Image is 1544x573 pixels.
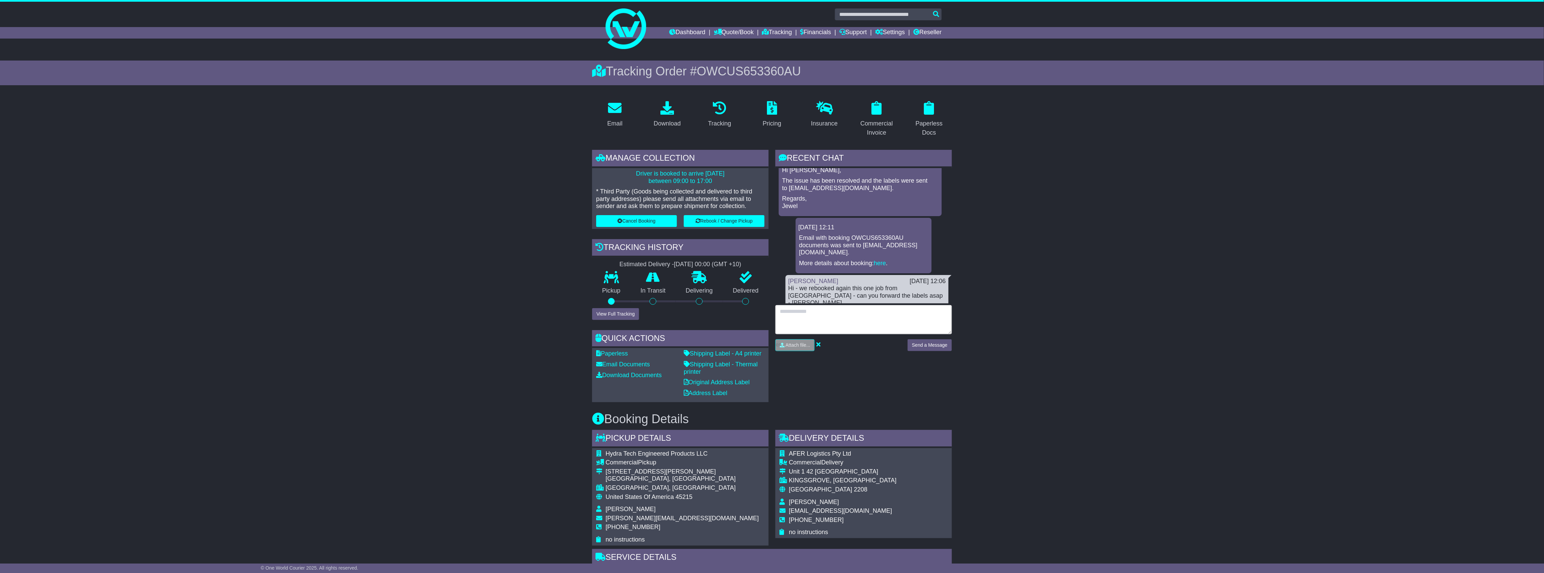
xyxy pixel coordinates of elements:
[854,99,899,140] a: Commercial Invoice
[723,287,769,295] p: Delivered
[606,515,759,522] span: [PERSON_NAME][EMAIL_ADDRESS][DOMAIN_NAME]
[798,224,929,231] div: [DATE] 12:11
[799,260,928,267] p: More details about booking: .
[676,494,693,500] span: 45215
[607,119,623,128] div: Email
[606,459,759,466] div: Pickup
[606,524,660,530] span: [PHONE_NUMBER]
[806,99,842,131] a: Insurance
[606,450,708,457] span: Hydra Tech Engineered Products LLC
[788,278,838,284] a: [PERSON_NAME]
[684,350,762,357] a: Shipping Label - A4 printer
[789,529,828,535] span: no instructions
[592,430,769,448] div: Pickup Details
[669,27,705,39] a: Dashboard
[913,27,942,39] a: Reseller
[910,278,946,285] div: [DATE] 12:06
[596,215,677,227] button: Cancel Booking
[684,215,765,227] button: Rebook / Change Pickup
[911,119,948,137] div: Paperless Docs
[606,484,759,492] div: [GEOGRAPHIC_DATA], [GEOGRAPHIC_DATA]
[789,477,896,484] div: KINGSGROVE, [GEOGRAPHIC_DATA]
[697,64,801,78] span: OWCUS653360AU
[762,27,792,39] a: Tracking
[789,486,852,493] span: [GEOGRAPHIC_DATA]
[596,350,628,357] a: Paperless
[758,99,786,131] a: Pricing
[789,450,851,457] span: AFER Logistics Pty Ltd
[906,99,952,140] a: Paperless Docs
[592,261,769,268] div: Estimated Delivery -
[674,261,741,268] div: [DATE] 00:00 (GMT +10)
[858,119,895,137] div: Commercial Invoice
[592,64,952,78] div: Tracking Order #
[782,195,938,210] p: Regards, Jewel
[596,372,662,379] a: Download Documents
[631,287,676,295] p: In Transit
[606,494,674,500] span: United States Of America
[676,287,723,295] p: Delivering
[592,330,769,348] div: Quick Actions
[684,379,750,386] a: Original Address Label
[592,150,769,168] div: Manage collection
[788,285,946,307] div: Hi - we rebooked again this one job from [GEOGRAPHIC_DATA] - can you forward the labels asap - [P...
[789,459,821,466] span: Commercial
[654,119,681,128] div: Download
[592,308,639,320] button: View Full Tracking
[789,507,892,514] span: [EMAIL_ADDRESS][DOMAIN_NAME]
[789,459,896,466] div: Delivery
[606,468,759,476] div: [STREET_ADDRESS][PERSON_NAME]
[704,99,735,131] a: Tracking
[763,119,781,128] div: Pricing
[606,459,638,466] span: Commercial
[811,119,838,128] div: Insurance
[789,499,839,505] span: [PERSON_NAME]
[592,412,952,426] h3: Booking Details
[606,475,759,483] div: [GEOGRAPHIC_DATA], [GEOGRAPHIC_DATA]
[782,177,938,192] p: The issue has been resolved and the labels were sent to [EMAIL_ADDRESS][DOMAIN_NAME].
[592,239,769,257] div: Tracking history
[800,27,831,39] a: Financials
[708,119,731,128] div: Tracking
[261,565,358,571] span: © One World Courier 2025. All rights reserved.
[596,170,765,185] p: Driver is booked to arrive [DATE] between 09:00 to 17:00
[606,506,656,512] span: [PERSON_NAME]
[592,287,631,295] p: Pickup
[874,260,886,267] a: here
[603,99,627,131] a: Email
[782,167,938,174] p: Hi [PERSON_NAME],
[875,27,905,39] a: Settings
[789,468,896,476] div: Unit 1 42 [GEOGRAPHIC_DATA]
[799,234,928,256] p: Email with booking OWCUS653360AU documents was sent to [EMAIL_ADDRESS][DOMAIN_NAME].
[606,536,645,543] span: no instructions
[684,361,758,375] a: Shipping Label - Thermal printer
[854,486,867,493] span: 2208
[592,549,952,567] div: Service Details
[684,390,727,396] a: Address Label
[714,27,754,39] a: Quote/Book
[775,150,952,168] div: RECENT CHAT
[789,517,844,523] span: [PHONE_NUMBER]
[596,188,765,210] p: * Third Party (Goods being collected and delivered to third party addresses) please send all atta...
[839,27,867,39] a: Support
[649,99,685,131] a: Download
[775,430,952,448] div: Delivery Details
[908,339,952,351] button: Send a Message
[596,361,650,368] a: Email Documents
